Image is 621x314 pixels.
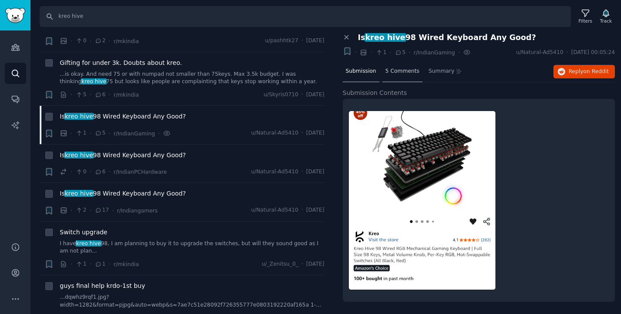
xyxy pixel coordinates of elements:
[251,129,298,137] span: u/Natural-Ad5410
[95,206,109,214] span: 17
[75,37,86,45] span: 0
[5,8,25,23] img: GummySearch logo
[301,91,303,99] span: ·
[109,260,110,269] span: ·
[113,92,139,98] span: r/mkindia
[306,206,324,214] span: [DATE]
[89,260,91,269] span: ·
[113,38,139,44] span: r/mkindia
[113,261,139,267] span: r/mkindia
[60,294,324,309] a: ...dqwhz9rqf1.jpg?width=1282&format=pjpg&auto=webp&s=7ae7c51e28092f726355777e0803192220af165a 1-,...
[306,260,324,268] span: [DATE]
[60,71,324,86] a: ...is okay. And need 75 or with numpad not smaller than 75keys. Max 3.5k budget. I was thinkingkr...
[395,49,406,57] span: 5
[60,151,186,160] span: Is 98 Wired Keyboard Any Good?
[40,6,571,27] input: Search Keyword
[346,68,376,75] span: Submission
[60,189,186,198] span: Is 98 Wired Keyboard Any Good?
[64,152,94,159] span: kreo hive
[60,228,107,237] a: Switch upgrade
[355,48,357,57] span: ·
[343,88,407,98] span: Submission Contents
[429,68,454,75] span: Summary
[117,208,157,214] span: r/Indiangamers
[251,168,298,176] span: u/Natural-Ad5410
[71,90,72,99] span: ·
[158,129,160,138] span: ·
[75,91,86,99] span: 5
[301,129,303,137] span: ·
[89,37,91,46] span: ·
[597,7,615,26] button: Track
[60,189,186,198] a: Iskreo hive98 Wired Keyboard Any Good?
[301,168,303,176] span: ·
[95,129,106,137] span: 5
[306,37,324,45] span: [DATE]
[109,90,110,99] span: ·
[64,113,94,120] span: kreo hive
[109,167,110,176] span: ·
[60,112,186,121] span: Is 98 Wired Keyboard Any Good?
[60,281,145,290] a: guys final help krdo-1st buy
[60,240,324,255] a: I havekreo hive98, I am planning to buy it to upgrade the switches, but will they sound good as I...
[71,129,72,138] span: ·
[262,260,298,268] span: u/_Zenitsu_0_
[75,168,86,176] span: 0
[306,129,324,137] span: [DATE]
[64,190,94,197] span: kreo hive
[71,260,72,269] span: ·
[358,33,536,42] span: Is 98 Wired Keyboard Any Good?
[301,206,303,214] span: ·
[109,37,110,46] span: ·
[349,111,495,290] img: Is Kreo Hive 98 Wired Keyboard Any Good?
[95,168,106,176] span: 6
[566,49,568,57] span: ·
[113,131,155,137] span: r/IndianGaming
[251,206,298,214] span: u/Natural-Ad5410
[600,18,612,24] div: Track
[389,48,391,57] span: ·
[583,68,609,74] span: on Reddit
[306,168,324,176] span: [DATE]
[306,91,324,99] span: [DATE]
[370,48,372,57] span: ·
[89,167,91,176] span: ·
[95,260,106,268] span: 1
[571,49,615,57] span: [DATE] 00:05:24
[71,167,72,176] span: ·
[95,37,106,45] span: 2
[60,58,182,68] a: Gifting for under 3k. Doubts about kreo.
[60,151,186,160] a: Iskreo hive98 Wired Keyboard Any Good?
[81,78,107,84] span: kreo hive
[75,260,86,268] span: 1
[553,65,615,79] button: Replyon Reddit
[579,18,592,24] div: Filters
[89,129,91,138] span: ·
[386,68,420,75] span: 5 Comments
[71,37,72,46] span: ·
[301,37,303,45] span: ·
[413,50,455,56] span: r/IndianGaming
[71,206,72,215] span: ·
[89,90,91,99] span: ·
[516,49,563,57] span: u/Natural-Ad5410
[365,33,406,42] span: kreo hive
[458,48,460,57] span: ·
[109,129,110,138] span: ·
[95,91,106,99] span: 6
[75,129,86,137] span: 1
[409,48,410,57] span: ·
[112,206,114,215] span: ·
[75,240,102,246] span: kreo hive
[569,68,609,76] span: Reply
[89,206,91,215] span: ·
[113,169,167,175] span: r/IndianPCHardware
[60,112,186,121] a: Iskreo hive98 Wired Keyboard Any Good?
[265,37,299,45] span: u/pashhtk27
[264,91,299,99] span: u/Skyris0710
[75,206,86,214] span: 2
